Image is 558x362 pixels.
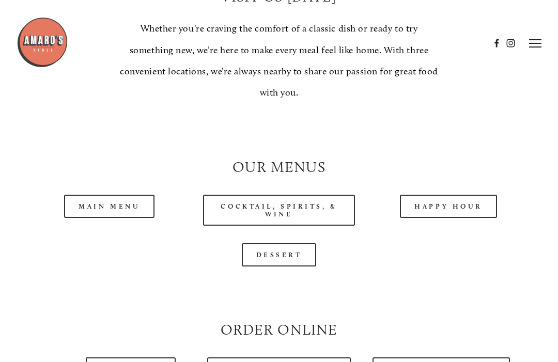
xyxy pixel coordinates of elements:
[34,319,524,340] h2: Order Online
[17,17,68,68] img: Amaro's Table
[242,243,317,266] a: Dessert
[400,195,497,218] a: Happy Hour
[64,195,154,218] a: Main Menu
[34,156,524,177] h2: Our Menus
[203,195,355,226] a: Cocktail, Spirits, & Wine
